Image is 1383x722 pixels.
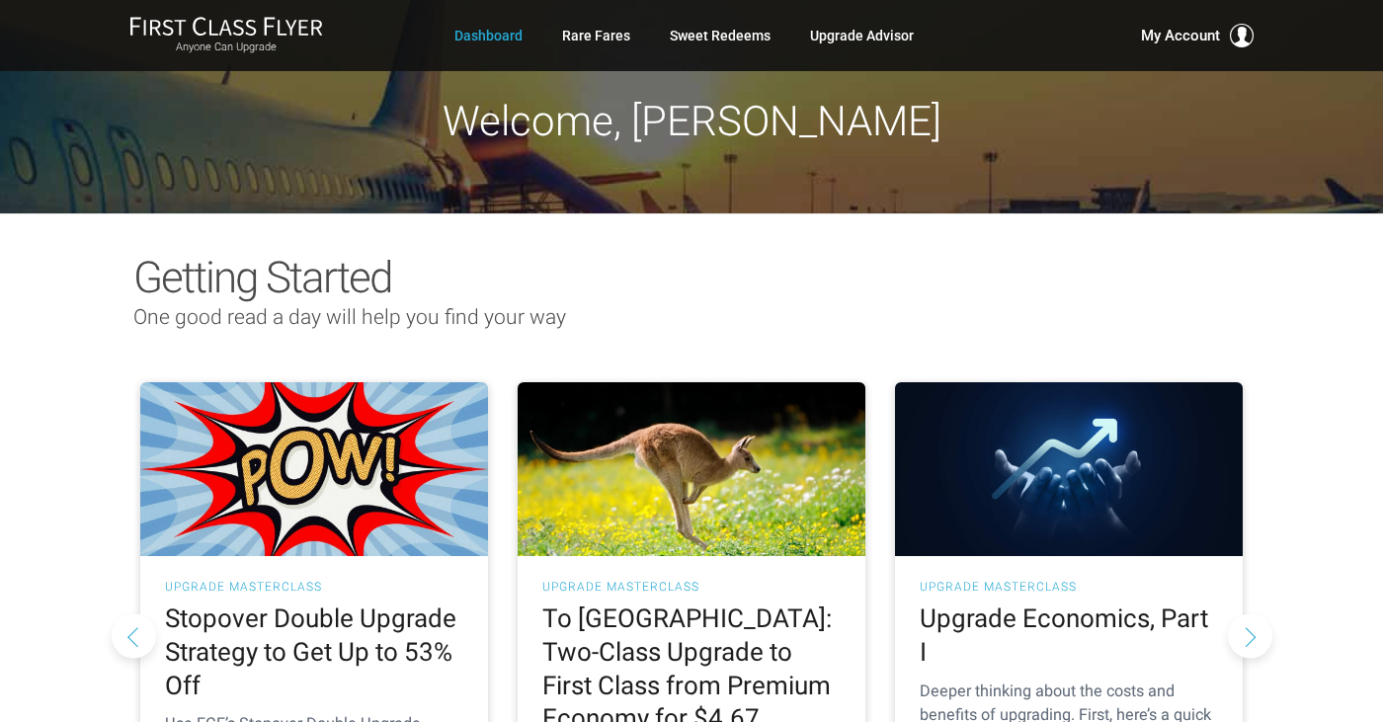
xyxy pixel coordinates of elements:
img: First Class Flyer [129,16,323,37]
span: Getting Started [133,252,391,303]
button: Previous slide [112,613,156,658]
h2: Upgrade Economics, Part I [920,602,1218,670]
span: My Account [1141,24,1220,47]
h3: UPGRADE MASTERCLASS [542,581,841,593]
h3: UPGRADE MASTERCLASS [920,581,1218,593]
h3: UPGRADE MASTERCLASS [165,581,463,593]
span: Welcome, [PERSON_NAME] [443,97,941,145]
a: Sweet Redeems [670,18,771,53]
a: Rare Fares [562,18,630,53]
a: Upgrade Advisor [810,18,914,53]
small: Anyone Can Upgrade [129,40,323,54]
button: Next slide [1228,613,1272,658]
span: One good read a day will help you find your way [133,305,566,329]
button: My Account [1141,24,1254,47]
h2: Stopover Double Upgrade Strategy to Get Up to 53% Off [165,602,463,702]
a: First Class FlyerAnyone Can Upgrade [129,16,323,55]
a: Dashboard [454,18,523,53]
